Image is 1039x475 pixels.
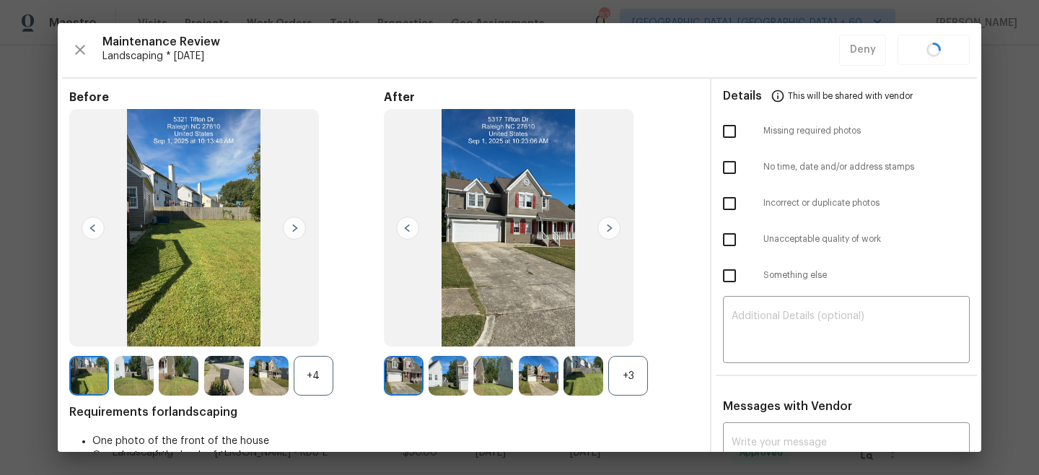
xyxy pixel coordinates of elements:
[396,217,419,240] img: left-chevron-button-url
[102,49,839,64] span: Landscaping * [DATE]
[608,356,648,396] div: +3
[69,90,384,105] span: Before
[711,222,981,258] div: Unacceptable quality of work
[711,149,981,186] div: No time, date and/or address stamps
[82,217,105,240] img: left-chevron-button-url
[597,217,621,240] img: right-chevron-button-url
[92,434,698,448] li: One photo of the front of the house
[294,356,333,396] div: +4
[723,401,852,412] span: Messages with Vendor
[69,405,698,419] span: Requirements for landscaping
[763,125,970,137] span: Missing required photos
[788,79,913,113] span: This will be shared with vendor
[283,217,306,240] img: right-chevron-button-url
[92,448,698,463] li: One photo of the back of the house
[384,90,698,105] span: After
[711,113,981,149] div: Missing required photos
[763,233,970,245] span: Unacceptable quality of work
[102,35,839,49] span: Maintenance Review
[711,258,981,294] div: Something else
[711,186,981,222] div: Incorrect or duplicate photos
[763,161,970,173] span: No time, date and/or address stamps
[723,79,762,113] span: Details
[763,197,970,209] span: Incorrect or duplicate photos
[763,269,970,282] span: Something else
